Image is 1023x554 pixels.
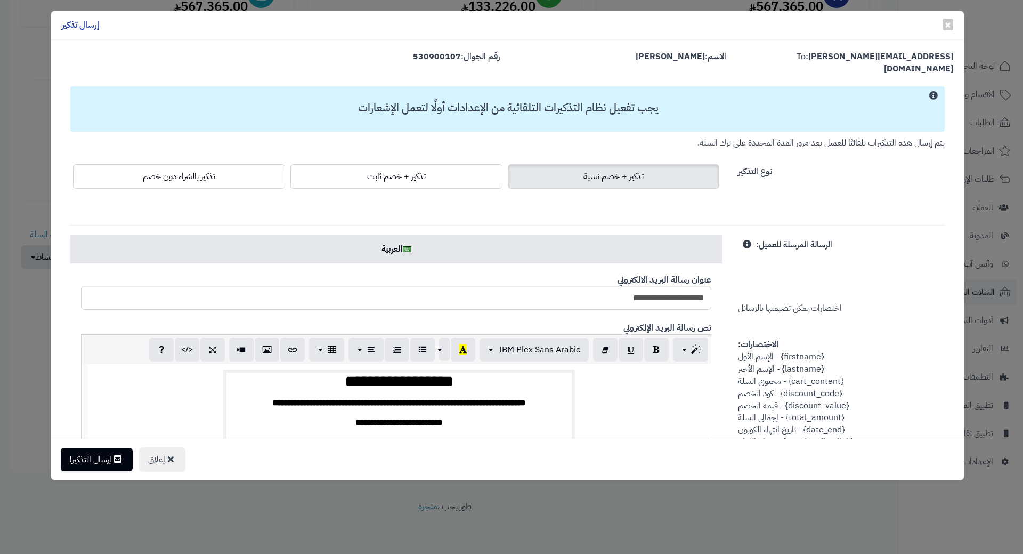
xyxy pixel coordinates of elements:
[76,102,940,114] h3: يجب تفعيل نظام التذكيرات التلقائية من الإعدادات أولًا لتعمل الإشعارات
[636,50,705,63] strong: [PERSON_NAME]
[403,246,411,252] img: ar.png
[697,137,945,149] small: يتم إرسال هذه التذكيرات تلقائيًا للعميل بعد مرور المدة المحددة على ترك السلة.
[367,170,426,183] span: تذكير + خصم ثابت
[70,235,722,263] a: العربية
[583,170,644,183] span: تذكير + خصم نسبة
[413,51,500,63] label: رقم الجوال:
[61,448,133,471] button: إرسال التذكير!
[139,447,185,472] button: إغلاق
[623,322,711,334] b: نص رسالة البريد الإلكتروني
[738,338,778,351] strong: الاختصارات:
[62,19,99,31] h4: إرسال تذكير
[413,50,461,63] strong: 530900107
[945,17,951,33] span: ×
[808,50,953,75] strong: [PERSON_NAME][EMAIL_ADDRESS][DOMAIN_NAME]
[742,51,953,75] label: To:
[499,343,580,356] span: IBM Plex Sans Arabic
[618,274,711,286] b: عنوان رسالة البريد الالكتروني
[738,238,855,461] span: اختصارات يمكن تضيمنها بالرسائل {firstname} - الإسم الأول {lastname} - الإسم الأخير {cart_content}...
[636,51,726,63] label: الاسم:
[143,170,215,183] span: تذكير بالشراء دون خصم
[756,235,832,251] label: الرسالة المرسلة للعميل:
[738,162,772,178] label: نوع التذكير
